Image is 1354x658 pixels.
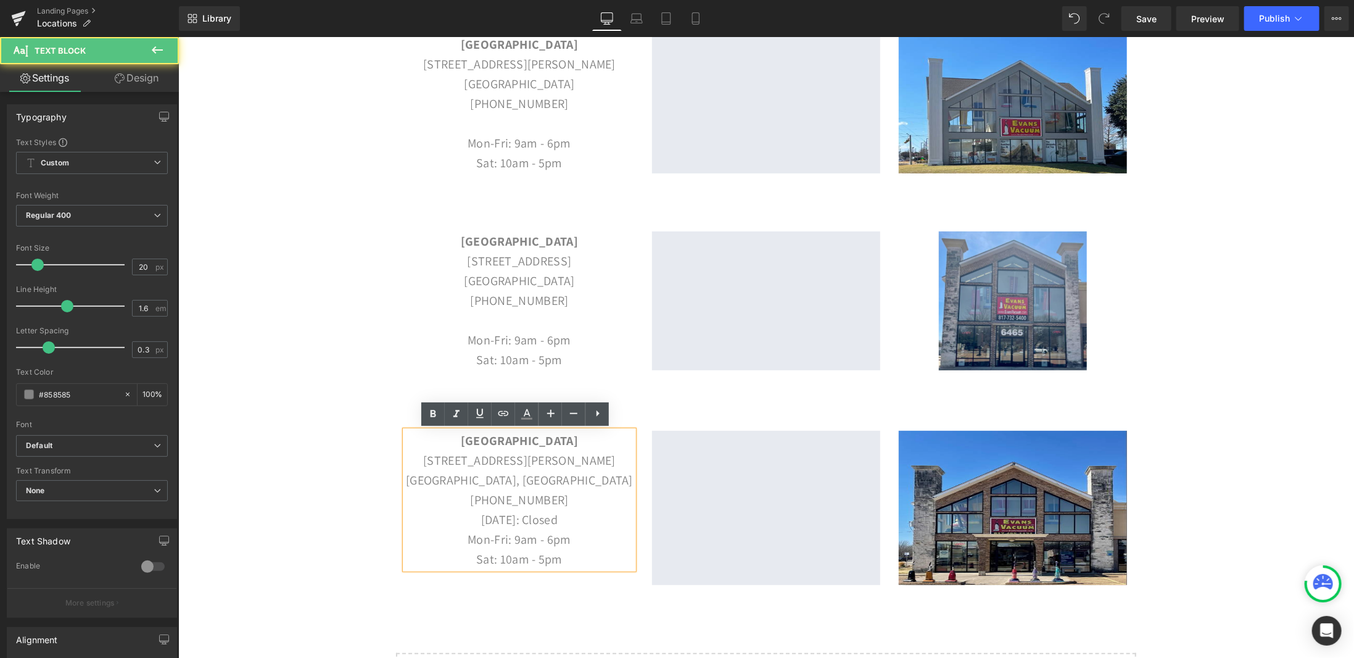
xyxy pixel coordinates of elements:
p: [DATE]: Closed [227,473,455,493]
a: Desktop [592,6,622,31]
div: Alignment [16,628,58,645]
div: Font Weight [16,191,168,200]
p: Sat: 10am - 5pm [227,116,455,136]
span: px [155,346,166,354]
a: Landing Pages [37,6,179,16]
p: Mon-Fri: 9am - 6pm [227,96,455,116]
p: [PHONE_NUMBER] [227,254,455,273]
span: em [155,304,166,312]
p: Mon-Fri: 9am - 6pm [227,293,455,313]
span: Publish [1259,14,1290,23]
p: Mon-Fri: 9am - 6pm [227,493,455,512]
div: Open Intercom Messenger [1312,616,1342,646]
div: Text Transform [16,467,168,475]
div: Typography [16,105,67,122]
p: [STREET_ADDRESS] [227,214,455,234]
span: px [155,263,166,271]
button: Undo [1062,6,1087,31]
p: [GEOGRAPHIC_DATA] [227,37,455,57]
span: Save [1136,12,1157,25]
b: Regular 400 [26,210,72,220]
i: Default [26,441,52,451]
button: Redo [1092,6,1117,31]
div: Text Shadow [16,529,70,546]
span: Locations [37,19,77,28]
p: [STREET_ADDRESS][PERSON_NAME] [227,414,455,433]
span: Preview [1191,12,1224,25]
span: Text Block [35,46,86,56]
b: [GEOGRAPHIC_DATA] [283,396,400,412]
a: New Library [179,6,240,31]
button: Publish [1244,6,1319,31]
a: Tablet [651,6,681,31]
div: Font Size [16,244,168,252]
p: Sat: 10am - 5pm [227,313,455,333]
div: Font [16,420,168,429]
p: More settings [65,598,115,609]
input: Color [39,388,118,401]
div: Line Height [16,285,168,294]
b: Custom [41,158,69,169]
div: Text Styles [16,137,168,147]
p: [GEOGRAPHIC_DATA] [227,234,455,254]
div: % [138,384,167,406]
a: Design [92,64,181,92]
span: Library [202,13,231,24]
p: [PHONE_NUMBER] [227,453,455,473]
button: More settings [7,588,176,617]
a: Laptop [622,6,651,31]
p: [PHONE_NUMBER] [227,57,455,77]
a: Mobile [681,6,711,31]
p: [STREET_ADDRESS][PERSON_NAME] [227,17,455,37]
b: [GEOGRAPHIC_DATA] [283,196,400,212]
div: Letter Spacing [16,327,168,335]
div: Enable [16,561,129,574]
div: Text Color [16,368,168,377]
a: Preview [1176,6,1239,31]
button: More [1324,6,1349,31]
p: Sat: 10am - 5pm [227,512,455,532]
b: None [26,486,45,495]
p: [GEOGRAPHIC_DATA], [GEOGRAPHIC_DATA] [227,433,455,453]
